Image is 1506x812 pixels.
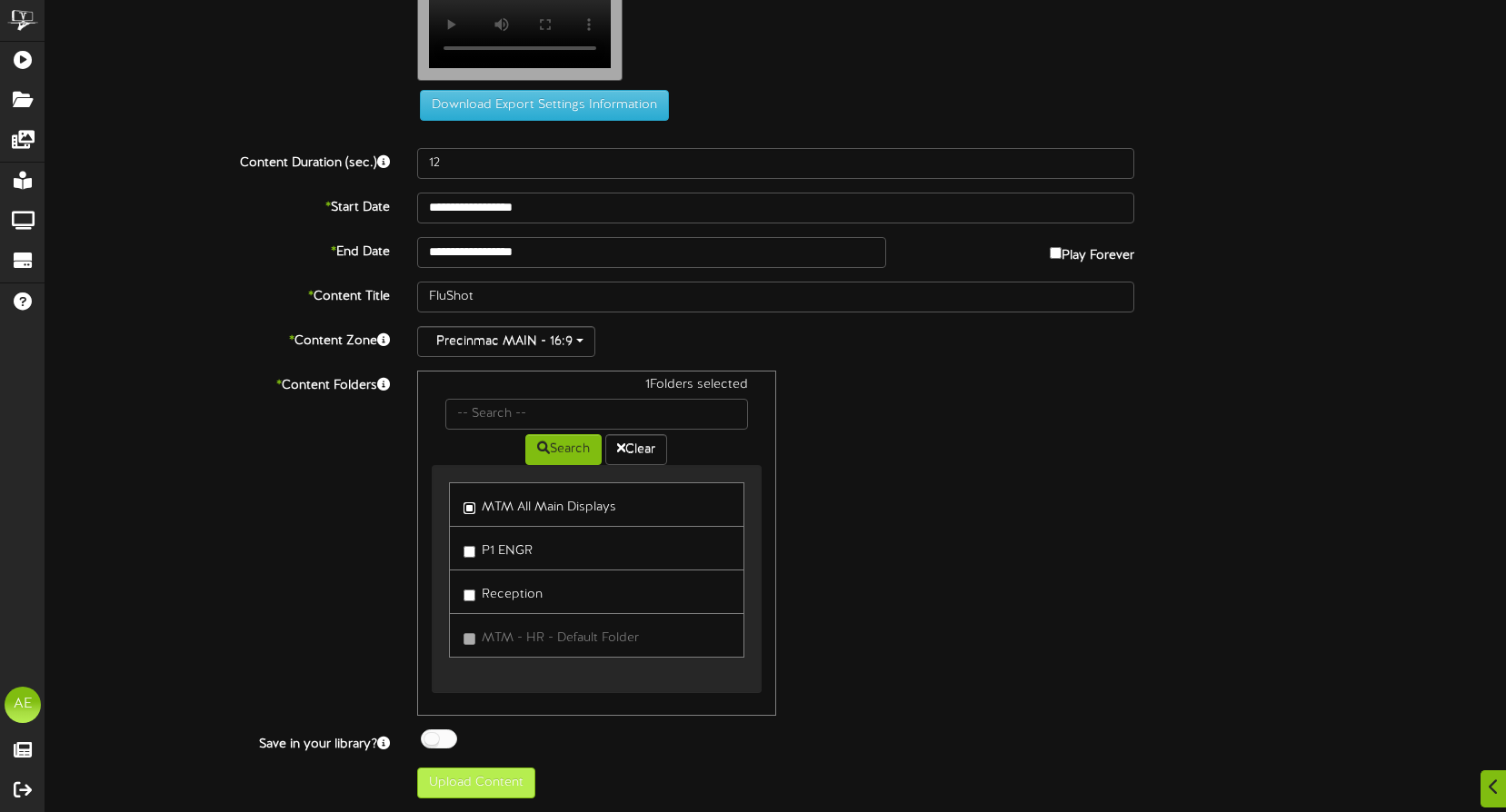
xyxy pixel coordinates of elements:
button: Clear [605,434,667,465]
input: Reception [464,589,475,601]
label: Save in your library? [32,729,404,754]
div: AE [5,687,41,723]
label: Content Zone [32,326,404,351]
div: 1 Folders selected [432,376,761,399]
label: MTM All Main Displays [464,492,616,517]
label: Reception [464,579,543,604]
button: Upload Content [417,767,535,798]
label: Content Title [32,282,404,306]
label: Content Folders [32,371,404,395]
button: Precinmac MAIN - 16:9 [417,326,595,357]
input: Title of this Content [417,282,1134,312]
label: Play Forever [1050,237,1134,265]
input: P1 ENGR [464,546,475,558]
button: Search [525,434,602,465]
label: P1 ENGR [464,536,533,560]
button: Download Export Settings Information [420,90,669,121]
input: MTM - HR - Default Folder [464,633,475,645]
a: Download Export Settings Information [411,98,669,112]
input: Play Forever [1050,247,1062,259]
label: End Date [32,237,404,262]
label: Content Duration (sec.) [32,148,404,173]
input: MTM All Main Displays [464,502,475,514]
input: -- Search -- [445,399,747,430]
span: MTM - HR - Default Folder [482,631,639,645]
label: Start Date [32,193,404,217]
